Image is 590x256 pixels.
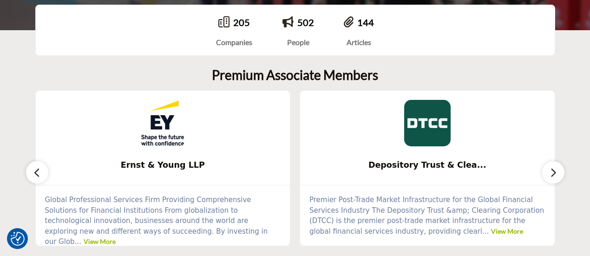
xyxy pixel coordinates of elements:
[233,17,250,28] a: 205
[212,67,378,83] h2: Premium Associate Members
[344,37,374,48] div: Articles
[297,17,314,28] a: 502
[404,100,451,146] img: Depository Trust & Clearing Corporation (DTCC)
[357,17,374,28] a: 144
[36,153,290,177] a: Ernst & Young LLP
[11,232,25,246] button: Consent Preferences
[84,237,116,245] a: View More
[45,195,281,247] p: Global Professional Services Firm Providing Comprehensive Solutions for Financial Institutions Fr...
[282,37,314,48] div: People
[300,153,555,177] a: Depository Trust & Clea...
[314,159,541,171] span: Depository Trust & Clea...
[75,237,81,246] span: ...
[314,153,541,177] b: Depository Trust & Clearing Corporation (DTCC)
[309,195,545,236] p: Premier Post-Trade Market Infrastructure for the Global Financial Services Industry The Depositor...
[50,153,276,177] b: Ernst & Young LLP
[482,227,489,236] span: ...
[491,227,523,235] a: View More
[216,37,252,48] div: Companies
[139,100,186,146] img: Ernst & Young LLP
[11,232,25,246] img: Revisit consent button
[50,159,276,171] span: Ernst & Young LLP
